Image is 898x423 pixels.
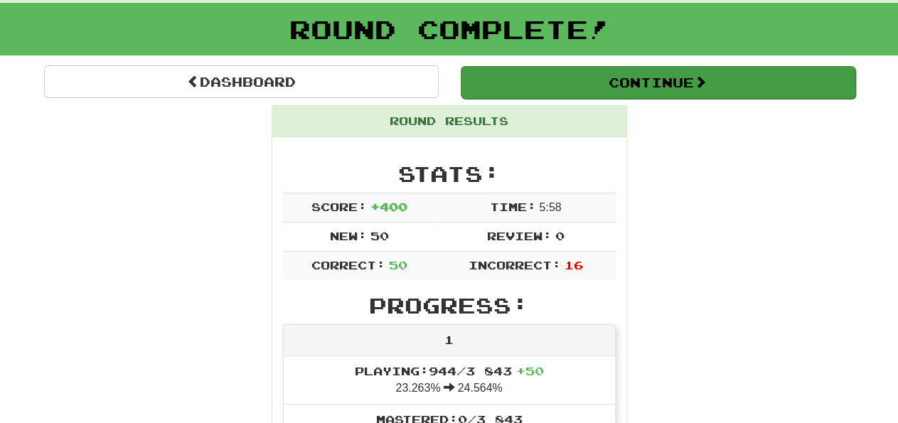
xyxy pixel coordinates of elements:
h2: Stats: [283,162,616,186]
button: Continue [461,66,855,99]
span: + 400 [370,200,407,213]
h1: Round Complete! [5,15,893,43]
span: 50 [388,258,407,272]
span: Time: [490,200,536,213]
a: Dashboard [44,65,439,98]
span: Review: [487,229,552,242]
span: 5 : 58 [539,201,561,213]
span: Correct: [311,258,385,272]
span: New: [330,229,367,242]
span: Incorrect: [469,258,561,272]
div: 1 [284,325,615,356]
span: + 50 [516,364,544,378]
span: Score: [311,200,367,213]
div: Round Results [272,106,626,137]
span: Playing: 944 / 3 843 [355,364,544,378]
span: 0 [555,229,564,242]
h2: Progress: [283,294,616,317]
li: 23.263% 24.564% [284,356,615,405]
span: 16 [564,258,582,272]
span: 50 [370,229,388,242]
